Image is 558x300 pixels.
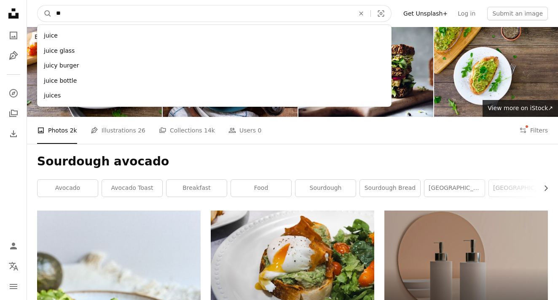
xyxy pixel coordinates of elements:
[258,126,262,135] span: 0
[211,261,374,269] a: a white plate topped with a salad and an egg
[228,117,262,144] a: Users 0
[5,47,22,64] a: Illustrations
[37,43,392,59] div: juice glass
[5,85,22,102] a: Explore
[5,258,22,275] button: Language
[360,180,420,197] a: sourdough bread
[37,58,392,73] div: juicy burger
[91,117,145,144] a: Illustrations 26
[37,5,392,22] form: Find visuals sitewide
[488,105,553,111] span: View more on iStock ↗
[352,5,370,22] button: Clear
[424,180,485,197] a: [GEOGRAPHIC_DATA]
[371,5,391,22] button: Visual search
[27,27,162,117] img: Avocado toast with eggs and roasted tomatoes
[38,180,98,197] a: avocado
[5,5,22,24] a: Home — Unsplash
[37,28,392,43] div: juice
[489,180,549,197] a: [GEOGRAPHIC_DATA]
[5,125,22,142] a: Download History
[487,7,548,20] button: Submit an image
[231,180,291,197] a: food
[295,180,356,197] a: sourdough
[5,278,22,295] button: Menu
[37,154,548,169] h1: Sourdough avocado
[204,126,215,135] span: 14k
[138,126,145,135] span: 26
[38,5,52,22] button: Search Unsplash
[27,27,202,47] a: Browse premium images on iStock|20% off at iStock↗
[166,180,227,197] a: breakfast
[398,7,453,20] a: Get Unsplash+
[538,180,548,197] button: scroll list to the right
[37,88,392,103] div: juices
[483,100,558,117] a: View more on iStock↗
[32,32,197,42] div: 20% off at iStock ↗
[102,180,162,197] a: avocado toast
[37,73,392,89] div: juice bottle
[5,27,22,44] a: Photos
[35,33,139,40] span: Browse premium images on iStock |
[5,105,22,122] a: Collections
[5,238,22,254] a: Log in / Sign up
[159,117,215,144] a: Collections 14k
[453,7,480,20] a: Log in
[519,117,548,144] button: Filters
